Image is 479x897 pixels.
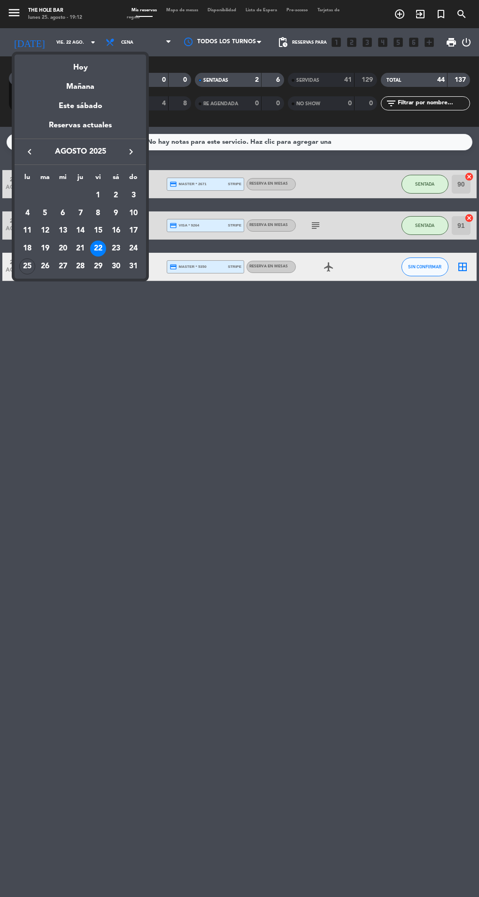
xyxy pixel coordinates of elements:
th: martes [36,172,54,187]
div: 16 [108,223,124,239]
div: 18 [19,241,35,257]
td: 2 de agosto de 2025 [107,187,125,204]
td: 5 de agosto de 2025 [36,204,54,222]
th: lunes [18,172,36,187]
td: 13 de agosto de 2025 [54,222,72,240]
div: 21 [72,241,88,257]
div: Este sábado [15,93,146,119]
div: 30 [108,258,124,274]
div: 7 [72,205,88,221]
td: 4 de agosto de 2025 [18,204,36,222]
div: 11 [19,223,35,239]
td: 3 de agosto de 2025 [125,187,143,204]
td: 12 de agosto de 2025 [36,222,54,240]
td: 7 de agosto de 2025 [71,204,89,222]
th: jueves [71,172,89,187]
i: keyboard_arrow_right [125,146,137,157]
div: Reservas actuales [15,119,146,139]
div: 22 [90,241,106,257]
td: 11 de agosto de 2025 [18,222,36,240]
div: 24 [125,241,141,257]
div: 27 [55,258,71,274]
div: 23 [108,241,124,257]
div: 25 [19,258,35,274]
td: 14 de agosto de 2025 [71,222,89,240]
div: Hoy [15,55,146,74]
div: 28 [72,258,88,274]
td: 26 de agosto de 2025 [36,257,54,275]
td: 6 de agosto de 2025 [54,204,72,222]
td: 28 de agosto de 2025 [71,257,89,275]
td: 1 de agosto de 2025 [89,187,107,204]
td: AGO. [18,187,89,204]
button: keyboard_arrow_left [21,146,38,158]
div: 4 [19,205,35,221]
div: 14 [72,223,88,239]
th: miércoles [54,172,72,187]
td: 30 de agosto de 2025 [107,257,125,275]
div: 13 [55,223,71,239]
div: 5 [37,205,53,221]
div: 29 [90,258,106,274]
div: 17 [125,223,141,239]
div: 19 [37,241,53,257]
div: 15 [90,223,106,239]
td: 20 de agosto de 2025 [54,240,72,257]
div: 3 [125,187,141,203]
div: 2 [108,187,124,203]
div: 10 [125,205,141,221]
td: 29 de agosto de 2025 [89,257,107,275]
button: keyboard_arrow_right [123,146,139,158]
td: 17 de agosto de 2025 [125,222,143,240]
td: 15 de agosto de 2025 [89,222,107,240]
div: 12 [37,223,53,239]
div: 26 [37,258,53,274]
span: agosto 2025 [38,146,123,158]
div: 31 [125,258,141,274]
div: 6 [55,205,71,221]
td: 19 de agosto de 2025 [36,240,54,257]
td: 9 de agosto de 2025 [107,204,125,222]
td: 21 de agosto de 2025 [71,240,89,257]
td: 22 de agosto de 2025 [89,240,107,257]
th: viernes [89,172,107,187]
td: 16 de agosto de 2025 [107,222,125,240]
td: 27 de agosto de 2025 [54,257,72,275]
div: 8 [90,205,106,221]
div: 20 [55,241,71,257]
td: 31 de agosto de 2025 [125,257,143,275]
td: 8 de agosto de 2025 [89,204,107,222]
td: 18 de agosto de 2025 [18,240,36,257]
td: 10 de agosto de 2025 [125,204,143,222]
div: 1 [90,187,106,203]
th: sábado [107,172,125,187]
td: 23 de agosto de 2025 [107,240,125,257]
i: keyboard_arrow_left [24,146,35,157]
div: Mañana [15,74,146,93]
td: 24 de agosto de 2025 [125,240,143,257]
div: 9 [108,205,124,221]
td: 25 de agosto de 2025 [18,257,36,275]
th: domingo [125,172,143,187]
